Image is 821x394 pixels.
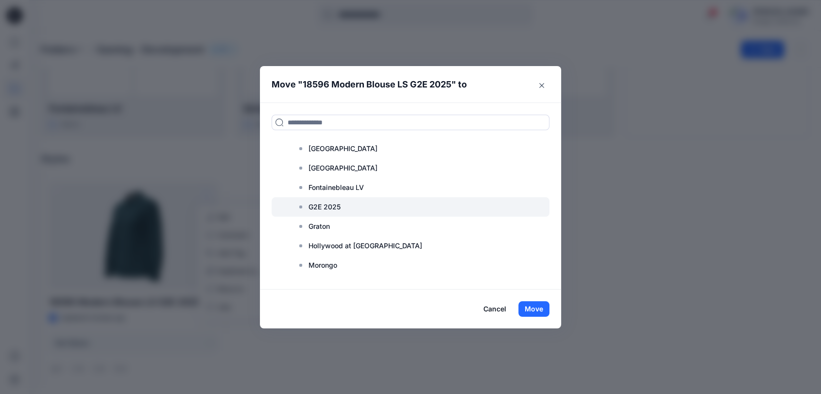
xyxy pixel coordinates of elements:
button: Move [518,301,549,317]
p: Fontainebleau LV [308,182,364,193]
p: G2E 2025 [308,201,341,213]
p: 18596 Modern Blouse LS G2E 2025 [303,78,451,91]
header: Move " " to [260,66,546,103]
button: Cancel [477,301,513,317]
p: Graton [308,221,330,232]
p: Hollywood at [GEOGRAPHIC_DATA] [308,240,422,252]
p: [GEOGRAPHIC_DATA] [308,162,377,174]
button: Close [534,78,549,93]
p: Morongo [308,259,337,271]
p: [GEOGRAPHIC_DATA] [308,143,377,154]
